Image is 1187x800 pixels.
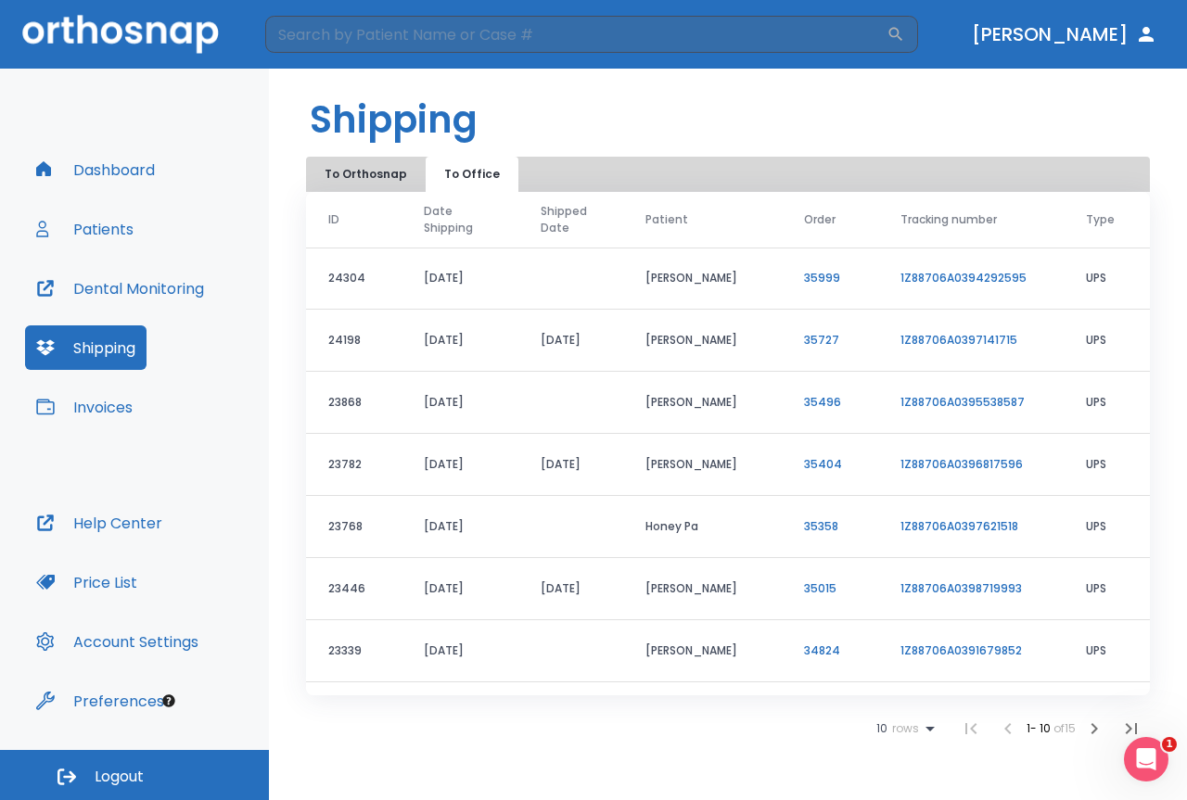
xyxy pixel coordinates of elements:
[900,332,1017,348] a: 1Z88706A0397141715
[306,682,402,744] td: 23330
[1064,372,1150,434] td: UPS
[1064,248,1150,310] td: UPS
[424,203,483,236] span: Date Shipping
[1064,496,1150,558] td: UPS
[1064,310,1150,372] td: UPS
[900,394,1025,410] a: 1Z88706A0395538587
[402,682,518,744] td: [DATE]
[306,496,402,558] td: 23768
[1064,682,1150,744] td: UPS
[265,16,887,53] input: Search by Patient Name or Case #
[25,325,147,370] button: Shipping
[306,310,402,372] td: 24198
[623,434,783,496] td: [PERSON_NAME]
[876,722,887,735] span: 10
[804,518,838,534] a: 35358
[402,434,518,496] td: [DATE]
[402,372,518,434] td: [DATE]
[306,620,402,682] td: 23339
[310,157,422,192] button: To Orthosnap
[402,310,518,372] td: [DATE]
[310,157,522,192] div: tabs
[402,620,518,682] td: [DATE]
[95,767,144,787] span: Logout
[25,266,215,311] button: Dental Monitoring
[623,496,783,558] td: Honey Pa
[1064,558,1150,620] td: UPS
[804,332,839,348] a: 35727
[623,310,783,372] td: [PERSON_NAME]
[1027,720,1053,736] span: 1 - 10
[22,15,219,53] img: Orthosnap
[1053,720,1076,736] span: of 15
[25,385,144,429] button: Invoices
[804,270,840,286] a: 35999
[623,558,783,620] td: [PERSON_NAME]
[623,682,783,744] td: Honey Pa
[160,692,177,709] div: Tooltip anchor
[900,456,1023,472] a: 1Z88706A0396817596
[310,92,478,147] h1: Shipping
[426,157,518,192] button: To Office
[518,682,623,744] td: [DATE]
[402,248,518,310] td: [DATE]
[900,270,1027,286] a: 1Z88706A0394292595
[306,248,402,310] td: 24304
[25,501,173,545] button: Help Center
[25,560,148,604] button: Price List
[900,211,997,228] span: Tracking number
[306,372,402,434] td: 23868
[518,434,623,496] td: [DATE]
[1086,211,1115,228] span: Type
[645,211,688,228] span: Patient
[900,518,1018,534] a: 1Z88706A0397621518
[623,248,783,310] td: [PERSON_NAME]
[25,147,166,192] button: Dashboard
[25,619,210,664] button: Account Settings
[804,394,841,410] a: 35496
[623,372,783,434] td: [PERSON_NAME]
[1162,737,1177,752] span: 1
[900,580,1022,596] a: 1Z88706A0398719993
[804,642,840,658] a: 34824
[25,207,145,251] button: Patients
[518,558,623,620] td: [DATE]
[887,722,919,735] span: rows
[964,18,1165,51] button: [PERSON_NAME]
[804,580,836,596] a: 35015
[306,434,402,496] td: 23782
[1064,434,1150,496] td: UPS
[900,642,1022,658] a: 1Z88706A0391679852
[306,558,402,620] td: 23446
[1064,620,1150,682] td: UPS
[402,558,518,620] td: [DATE]
[25,679,175,723] button: Preferences
[518,310,623,372] td: [DATE]
[804,456,842,472] a: 35404
[623,620,783,682] td: [PERSON_NAME]
[541,203,601,236] span: Shipped Date
[804,211,836,228] span: Order
[402,496,518,558] td: [DATE]
[328,211,339,228] span: ID
[1124,737,1168,781] iframe: Intercom live chat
